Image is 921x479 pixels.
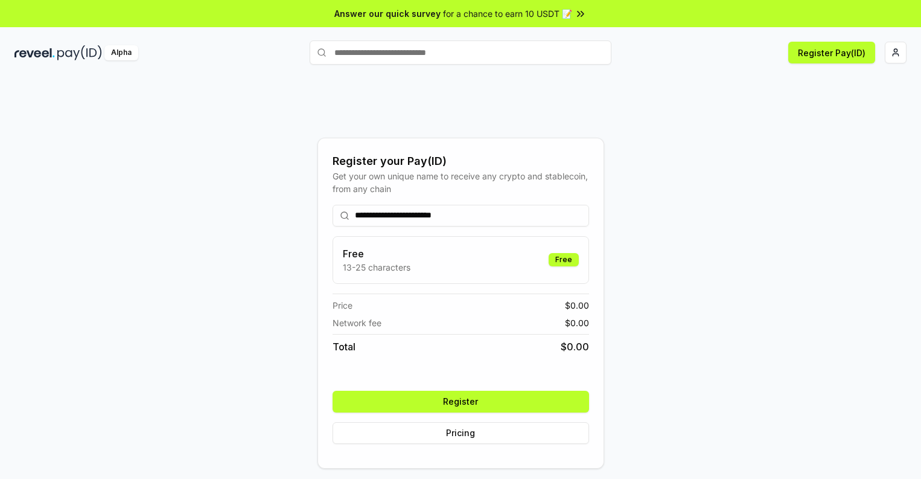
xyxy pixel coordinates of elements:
[343,261,410,274] p: 13-25 characters
[565,299,589,312] span: $ 0.00
[333,339,355,354] span: Total
[333,391,589,413] button: Register
[334,7,441,20] span: Answer our quick survey
[443,7,572,20] span: for a chance to earn 10 USDT 📝
[561,339,589,354] span: $ 0.00
[333,422,589,444] button: Pricing
[565,317,589,329] span: $ 0.00
[333,170,589,195] div: Get your own unique name to receive any crypto and stablecoin, from any chain
[343,246,410,261] h3: Free
[333,317,381,329] span: Network fee
[788,42,875,63] button: Register Pay(ID)
[57,45,102,60] img: pay_id
[14,45,55,60] img: reveel_dark
[333,153,589,170] div: Register your Pay(ID)
[333,299,352,312] span: Price
[549,253,579,266] div: Free
[104,45,138,60] div: Alpha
